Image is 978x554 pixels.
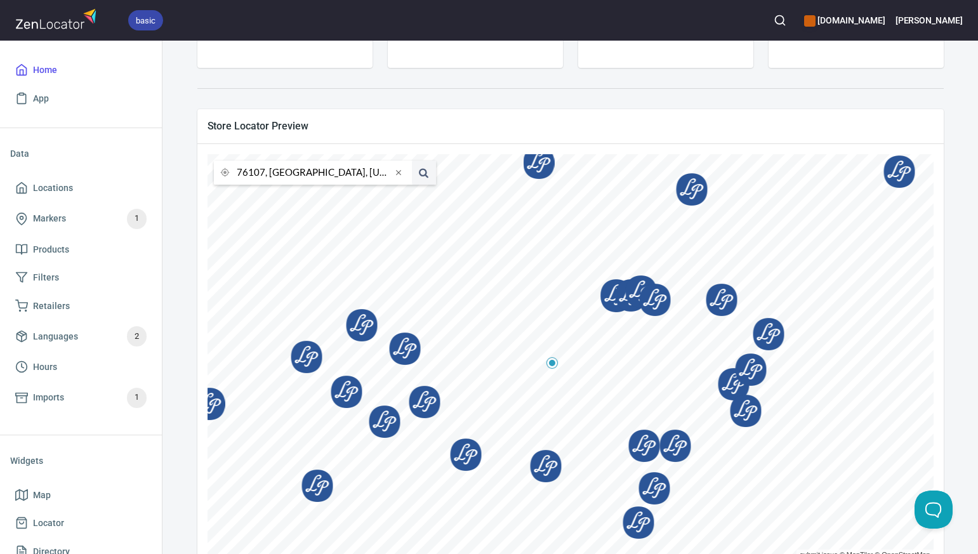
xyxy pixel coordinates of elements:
[804,6,885,34] div: Manage your apps
[127,329,147,344] span: 2
[915,491,953,529] iframe: Help Scout Beacon - Open
[766,6,794,34] button: Search
[33,329,78,345] span: Languages
[33,91,49,107] span: App
[10,445,152,476] li: Widgets
[33,390,64,406] span: Imports
[127,390,147,405] span: 1
[10,84,152,113] a: App
[10,509,152,538] a: Locator
[804,13,885,27] h6: [DOMAIN_NAME]
[804,15,816,27] button: color-CE600E
[10,56,152,84] a: Home
[895,13,963,27] h6: [PERSON_NAME]
[10,138,152,169] li: Data
[33,487,51,503] span: Map
[33,270,59,286] span: Filters
[127,211,147,226] span: 1
[33,180,73,196] span: Locations
[15,5,100,32] img: zenlocator
[10,292,152,320] a: Retailers
[237,161,392,185] input: city or postal code
[33,298,70,314] span: Retailers
[10,381,152,414] a: Imports1
[10,353,152,381] a: Hours
[128,10,163,30] div: basic
[10,263,152,292] a: Filters
[128,14,163,27] span: basic
[10,481,152,510] a: Map
[10,202,152,235] a: Markers1
[33,62,57,78] span: Home
[10,320,152,353] a: Languages2
[10,174,152,202] a: Locations
[33,211,66,227] span: Markers
[10,235,152,264] a: Products
[33,515,64,531] span: Locator
[33,359,57,375] span: Hours
[895,6,963,34] button: [PERSON_NAME]
[208,119,934,133] span: Store Locator Preview
[33,242,69,258] span: Products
